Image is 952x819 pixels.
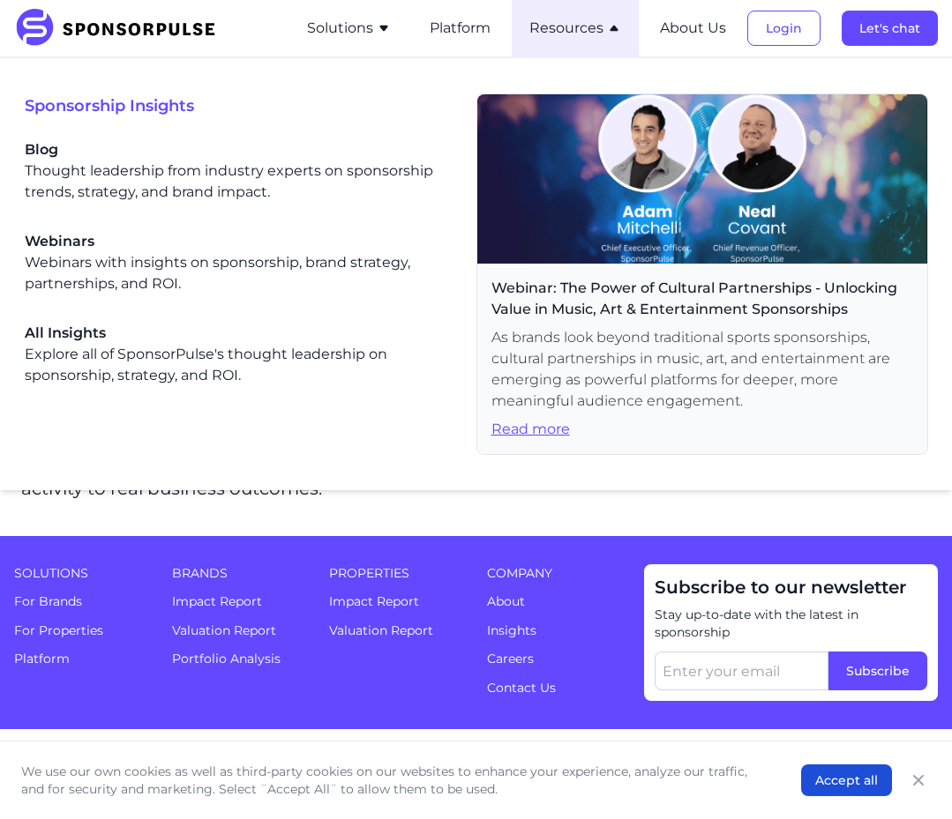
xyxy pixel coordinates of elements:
[655,575,927,599] span: Subscribe to our newsletter
[25,93,476,118] span: Sponsorship Insights
[747,11,821,46] button: Login
[25,323,448,386] div: Explore all of SponsorPulse's thought leadership on sponsorship, strategy, and ROI.
[487,564,624,582] span: Company
[487,651,534,666] a: Careers
[491,278,913,320] span: Webinar: The Power of Cultural Partnerships - Unlocking Value in Music, Art & Entertainment Spons...
[14,593,82,609] a: For Brands
[307,18,391,39] button: Solutions
[487,622,536,638] a: Insights
[329,593,419,609] a: Impact Report
[14,651,70,666] a: Platform
[430,18,491,39] button: Platform
[25,231,448,294] div: Webinars with insights on sponsorship, brand strategy, partnerships, and ROI.
[476,93,928,455] a: Webinar: The Power of Cultural Partnerships - Unlocking Value in Music, Art & Entertainment Spons...
[801,764,892,796] button: Accept all
[864,734,952,819] iframe: Chat Widget
[430,20,491,36] a: Platform
[172,564,309,582] span: Brands
[655,651,828,690] input: Enter your email
[172,593,262,609] a: Impact Report
[747,20,821,36] a: Login
[660,20,726,36] a: About Us
[477,94,927,264] img: Webinar header image
[25,231,448,252] span: Webinars
[25,139,448,203] a: BlogThought leadership from industry experts on sponsorship trends, strategy, and brand impact.
[329,622,433,638] a: Valuation Report
[14,622,103,638] a: For Properties
[25,139,448,160] span: Blog
[660,18,726,39] button: About Us
[655,607,927,641] span: Stay up-to-date with the latest in sponsorship
[14,9,229,48] img: SponsorPulse
[842,11,938,46] button: Let's chat
[329,564,466,582] span: Properties
[491,327,913,412] span: As brands look beyond traditional sports sponsorships, cultural partnerships in music, art, and e...
[491,419,913,440] span: Read more
[172,651,281,666] a: Portfolio Analysis
[487,680,556,696] a: Contact Us
[487,593,525,609] a: About
[842,20,938,36] a: Let's chat
[25,231,448,294] a: WebinarsWebinars with insights on sponsorship, brand strategy, partnerships, and ROI.
[25,323,448,344] span: All Insights
[172,622,276,638] a: Valuation Report
[25,323,448,386] a: All InsightsExplore all of SponsorPulse's thought leadership on sponsorship, strategy, and ROI.
[529,18,621,39] button: Resources
[21,763,766,798] p: We use our own cookies as well as third-party cookies on our websites to enhance your experience,...
[14,564,151,582] span: Solutions
[25,139,448,203] div: Thought leadership from industry experts on sponsorship trends, strategy, and brand impact.
[828,651,927,690] button: Subscribe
